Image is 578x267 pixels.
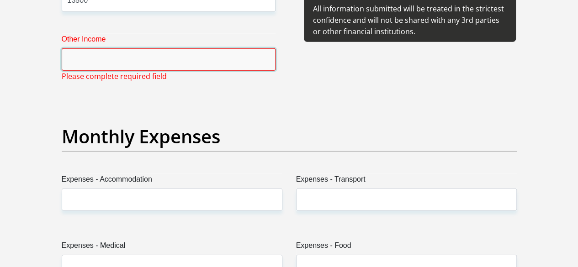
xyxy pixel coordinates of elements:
input: Other Income [62,48,276,71]
label: Expenses - Accommodation [62,174,282,188]
label: Expenses - Medical [62,240,282,255]
input: Expenses - Transport [296,188,517,211]
h2: Monthly Expenses [62,126,517,147]
input: Expenses - Accommodation [62,188,282,211]
label: Expenses - Transport [296,174,517,188]
span: Please complete required field [62,71,167,82]
label: Expenses - Food [296,240,517,255]
label: Other Income [62,34,276,48]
